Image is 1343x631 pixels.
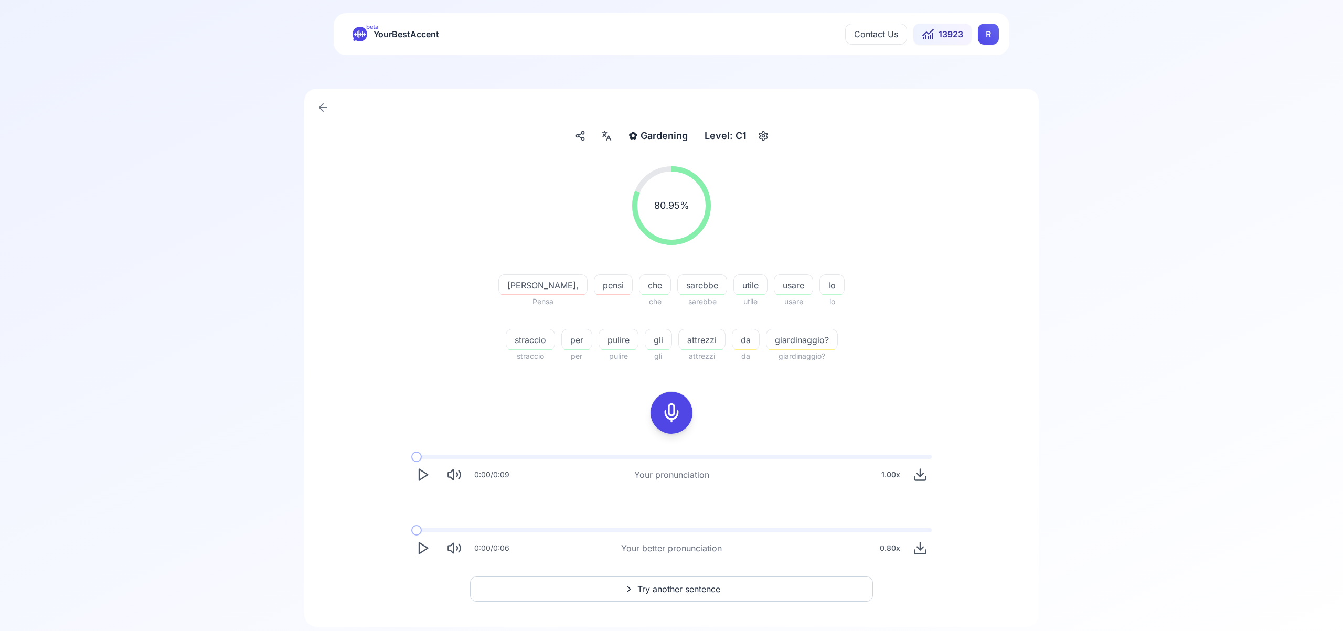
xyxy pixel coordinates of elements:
[637,583,720,595] span: Try another sentence
[621,542,722,554] div: Your better pronunciation
[561,350,592,362] span: per
[766,350,838,362] span: giardinaggio?
[639,279,670,292] span: che
[634,468,709,481] div: Your pronunciation
[474,543,509,553] div: 0:00 / 0:06
[820,279,844,292] span: lo
[506,334,555,346] span: straccio
[411,537,434,560] button: Play
[499,279,587,292] span: [PERSON_NAME],
[678,350,726,362] span: attrezzi
[819,274,845,295] button: lo
[679,334,725,346] span: attrezzi
[562,334,592,346] span: per
[978,24,999,45] div: R
[645,350,672,362] span: gli
[654,198,689,213] span: 80.95 %
[734,279,767,292] span: utile
[599,350,638,362] span: pulire
[733,295,768,308] span: utile
[909,463,932,486] button: Download audio
[624,126,692,145] button: ✿Gardening
[645,329,672,350] button: gli
[766,329,838,350] button: giardinaggio?
[641,129,688,143] span: Gardening
[913,24,972,45] button: 13923
[876,538,904,559] div: 0.80 x
[677,274,727,295] button: sarebbe
[678,329,726,350] button: attrezzi
[677,295,727,308] span: sarebbe
[732,350,760,362] span: da
[594,279,632,292] span: pensi
[498,295,588,308] span: Pensa
[374,27,439,41] span: YourBestAccent
[877,464,904,485] div: 1.00 x
[732,329,760,350] button: da
[819,295,845,308] span: lo
[645,334,671,346] span: gli
[639,274,671,295] button: che
[561,329,592,350] button: per
[498,274,588,295] button: [PERSON_NAME],
[594,274,633,295] button: pensi
[845,24,907,45] button: Contact Us
[411,463,434,486] button: Play
[774,295,813,308] span: usare
[909,537,932,560] button: Download audio
[639,295,671,308] span: che
[700,126,772,145] button: Level: C1
[366,23,378,31] span: beta
[774,274,813,295] button: usare
[628,129,637,143] span: ✿
[506,329,555,350] button: straccio
[700,126,751,145] div: Level: C1
[678,279,727,292] span: sarebbe
[599,329,638,350] button: pulire
[774,279,813,292] span: usare
[939,28,963,40] span: 13923
[470,576,873,602] button: Try another sentence
[443,537,466,560] button: Mute
[732,334,759,346] span: da
[443,463,466,486] button: Mute
[599,334,638,346] span: pulire
[474,469,509,480] div: 0:00 / 0:09
[978,24,999,45] button: RR
[733,274,768,295] button: utile
[344,27,447,41] a: betaYourBestAccent
[766,334,837,346] span: giardinaggio?
[506,350,555,362] span: straccio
